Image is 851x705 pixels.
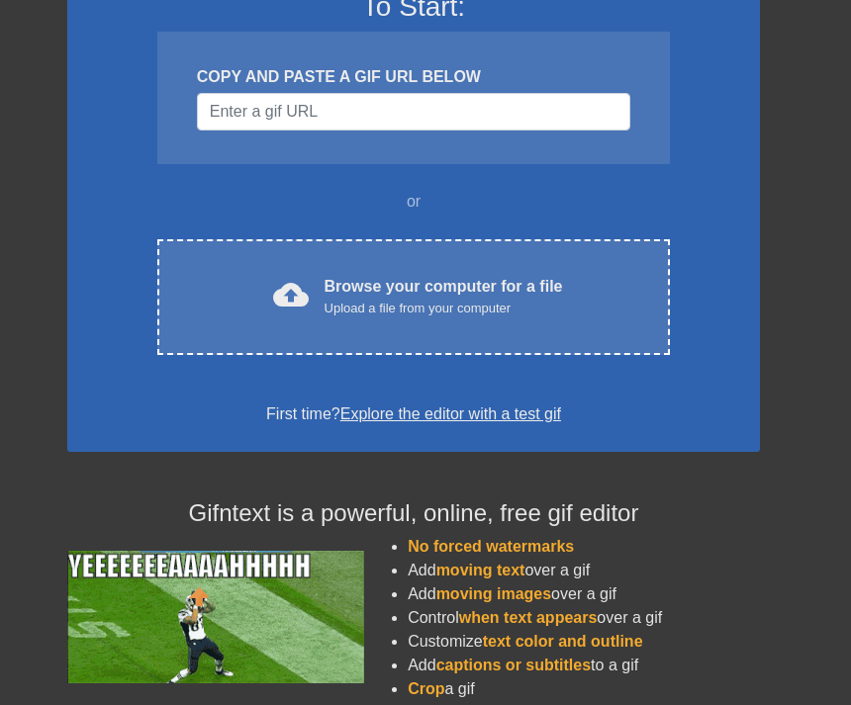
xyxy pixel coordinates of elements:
li: Add over a gif [408,583,760,607]
span: moving images [436,586,551,603]
li: Add to a gif [408,655,760,678]
div: COPY AND PASTE A GIF URL BELOW [197,66,630,90]
div: or [119,191,709,215]
span: cloud_upload [273,278,309,313]
div: Upload a file from your computer [325,300,563,319]
span: No forced watermarks [408,539,574,556]
span: moving text [436,563,525,579]
img: football_small.gif [67,552,364,684]
li: Add over a gif [408,560,760,583]
a: Explore the editor with a test gif [340,406,561,423]
div: Browse your computer for a file [325,276,563,319]
li: Customize [408,631,760,655]
span: Crop [408,681,444,698]
h4: Gifntext is a powerful, online, free gif editor [67,500,760,529]
span: when text appears [459,610,598,627]
input: Username [197,94,630,132]
div: First time? [93,403,734,427]
span: captions or subtitles [436,658,591,674]
li: Control over a gif [408,607,760,631]
li: a gif [408,678,760,702]
span: text color and outline [483,634,643,651]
